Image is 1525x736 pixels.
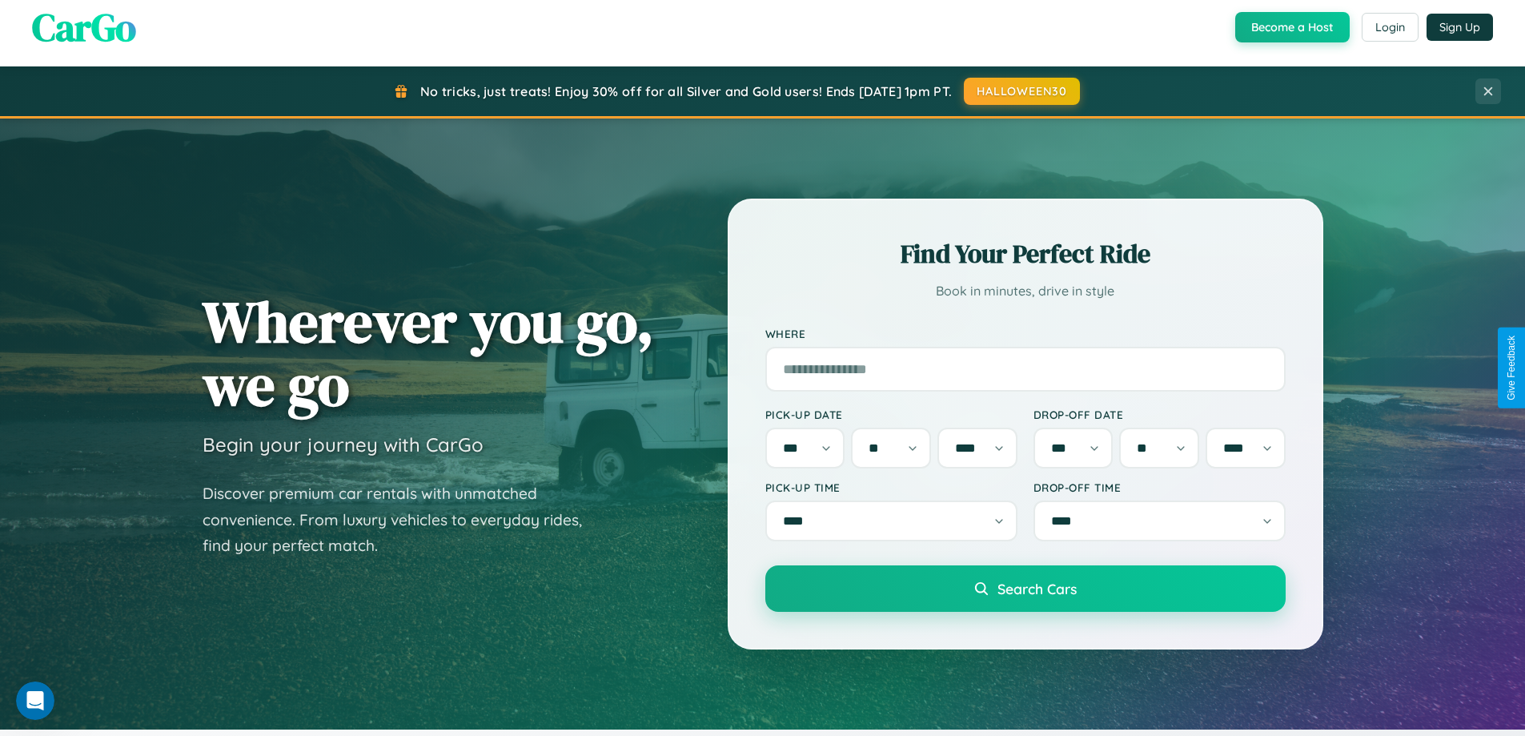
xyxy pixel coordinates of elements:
button: HALLOWEEN30 [964,78,1080,105]
iframe: Intercom live chat [16,682,54,720]
label: Pick-up Time [765,481,1017,494]
span: No tricks, just treats! Enjoy 30% off for all Silver and Gold users! Ends [DATE] 1pm PT. [420,83,952,99]
label: Pick-up Date [765,408,1017,421]
label: Drop-off Date [1033,408,1286,421]
button: Become a Host [1235,12,1350,42]
h1: Wherever you go, we go [203,290,654,416]
button: Sign Up [1427,14,1493,41]
h2: Find Your Perfect Ride [765,236,1286,271]
h3: Begin your journey with CarGo [203,432,484,456]
p: Book in minutes, drive in style [765,280,1286,303]
span: Search Cars [997,580,1077,597]
label: Drop-off Time [1033,481,1286,494]
button: Search Cars [765,565,1286,612]
span: CarGo [32,1,136,54]
button: Login [1362,13,1419,42]
p: Discover premium car rentals with unmatched convenience. From luxury vehicles to everyday rides, ... [203,481,603,559]
label: Where [765,327,1286,340]
div: Give Feedback [1506,336,1517,400]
